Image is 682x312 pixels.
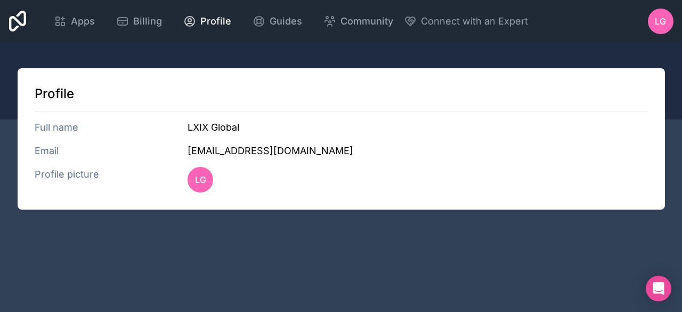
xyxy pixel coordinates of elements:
button: Connect with an Expert [404,14,528,29]
span: Connect with an Expert [421,14,528,29]
span: Billing [133,14,162,29]
h3: Profile picture [35,167,188,193]
h3: Email [35,143,188,158]
a: Billing [108,10,170,33]
div: Open Intercom Messenger [646,276,671,301]
a: Community [315,10,402,33]
span: LG [195,173,206,186]
span: Apps [71,14,95,29]
span: LG [655,15,666,28]
span: Profile [200,14,231,29]
a: Guides [244,10,311,33]
h1: Profile [35,85,648,102]
h3: [EMAIL_ADDRESS][DOMAIN_NAME] [188,143,647,158]
a: Apps [45,10,103,33]
span: Guides [270,14,302,29]
a: Profile [175,10,240,33]
h3: LXIX Global [188,120,647,135]
h3: Full name [35,120,188,135]
span: Community [340,14,393,29]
